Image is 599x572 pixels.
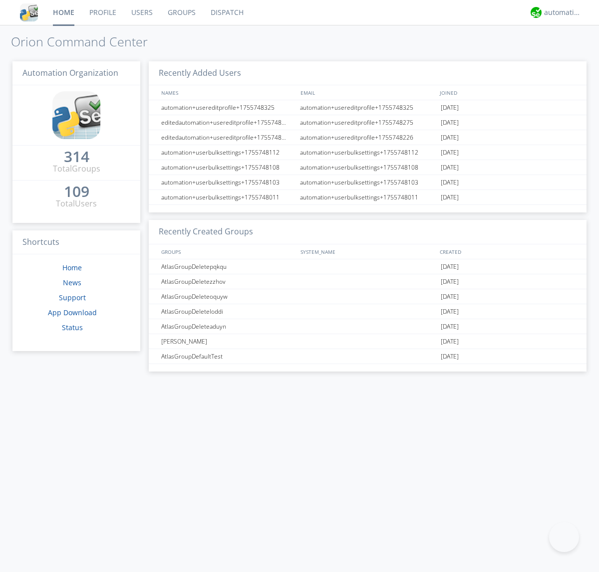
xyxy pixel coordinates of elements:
[298,100,438,115] div: automation+usereditprofile+1755748325
[59,293,86,302] a: Support
[441,334,459,349] span: [DATE]
[441,130,459,145] span: [DATE]
[441,145,459,160] span: [DATE]
[149,289,587,304] a: AtlasGroupDeleteoquyw[DATE]
[159,145,297,160] div: automation+userbulksettings+1755748112
[298,190,438,204] div: automation+userbulksettings+1755748011
[159,334,297,349] div: [PERSON_NAME]
[159,85,296,100] div: NAMES
[159,274,297,289] div: AtlasGroupDeletezzhov
[149,349,587,364] a: AtlasGroupDefaultTest[DATE]
[149,259,587,274] a: AtlasGroupDeletepqkqu[DATE]
[159,115,297,130] div: editedautomation+usereditprofile+1755748275
[441,289,459,304] span: [DATE]
[62,323,83,332] a: Status
[298,244,437,259] div: SYSTEM_NAME
[159,190,297,204] div: automation+userbulksettings+1755748011
[441,274,459,289] span: [DATE]
[159,244,296,259] div: GROUPS
[64,152,89,162] div: 314
[149,304,587,319] a: AtlasGroupDeleteloddi[DATE]
[149,130,587,145] a: editedautomation+usereditprofile+1755748226automation+usereditprofile+1755748226[DATE]
[64,187,89,196] div: 109
[298,145,438,160] div: automation+userbulksettings+1755748112
[298,115,438,130] div: automation+usereditprofile+1755748275
[149,61,587,86] h3: Recently Added Users
[48,308,97,317] a: App Download
[149,115,587,130] a: editedautomation+usereditprofile+1755748275automation+usereditprofile+1755748275[DATE]
[149,175,587,190] a: automation+userbulksettings+1755748103automation+userbulksettings+1755748103[DATE]
[159,259,297,274] div: AtlasGroupDeletepqkqu
[159,175,297,190] div: automation+userbulksettings+1755748103
[63,278,81,287] a: News
[52,91,100,139] img: cddb5a64eb264b2086981ab96f4c1ba7
[159,289,297,304] div: AtlasGroupDeleteoquyw
[149,100,587,115] a: automation+usereditprofile+1755748325automation+usereditprofile+1755748325[DATE]
[149,220,587,244] h3: Recently Created Groups
[149,274,587,289] a: AtlasGroupDeletezzhov[DATE]
[20,3,38,21] img: cddb5a64eb264b2086981ab96f4c1ba7
[149,160,587,175] a: automation+userbulksettings+1755748108automation+userbulksettings+1755748108[DATE]
[298,85,437,100] div: EMAIL
[159,304,297,319] div: AtlasGroupDeleteloddi
[298,130,438,145] div: automation+usereditprofile+1755748226
[22,67,118,78] span: Automation Organization
[62,263,82,272] a: Home
[441,259,459,274] span: [DATE]
[531,7,542,18] img: d2d01cd9b4174d08988066c6d424eccd
[441,304,459,319] span: [DATE]
[437,244,577,259] div: CREATED
[159,130,297,145] div: editedautomation+usereditprofile+1755748226
[544,7,582,17] div: automation+atlas
[159,100,297,115] div: automation+usereditprofile+1755748325
[298,160,438,175] div: automation+userbulksettings+1755748108
[149,145,587,160] a: automation+userbulksettings+1755748112automation+userbulksettings+1755748112[DATE]
[441,349,459,364] span: [DATE]
[149,334,587,349] a: [PERSON_NAME][DATE]
[53,163,100,175] div: Total Groups
[159,160,297,175] div: automation+userbulksettings+1755748108
[64,152,89,163] a: 314
[441,190,459,205] span: [DATE]
[437,85,577,100] div: JOINED
[441,319,459,334] span: [DATE]
[159,349,297,364] div: AtlasGroupDefaultTest
[441,175,459,190] span: [DATE]
[441,160,459,175] span: [DATE]
[298,175,438,190] div: automation+userbulksettings+1755748103
[56,198,97,209] div: Total Users
[159,319,297,334] div: AtlasGroupDeleteaduyn
[441,100,459,115] span: [DATE]
[549,522,579,552] iframe: Toggle Customer Support
[12,230,140,255] h3: Shortcuts
[149,190,587,205] a: automation+userbulksettings+1755748011automation+userbulksettings+1755748011[DATE]
[149,319,587,334] a: AtlasGroupDeleteaduyn[DATE]
[441,115,459,130] span: [DATE]
[64,187,89,198] a: 109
